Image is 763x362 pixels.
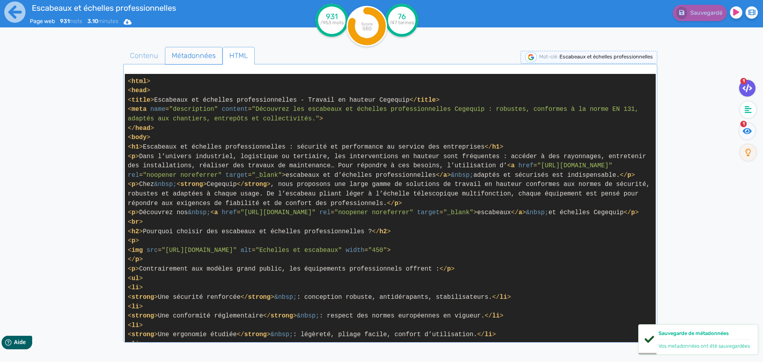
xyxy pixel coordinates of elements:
[334,209,413,216] span: "noopener noreferrer"
[132,219,139,226] span: br
[389,20,414,25] tspan: /47 termes
[123,47,165,65] a: Contenu
[519,209,522,216] span: a
[271,312,293,319] span: strong
[631,209,635,216] span: p
[128,275,143,282] span: < >
[362,25,372,31] tspan: SEO
[132,331,154,338] span: strong
[395,200,398,207] span: p
[485,331,492,338] span: li
[326,12,338,21] tspan: 931
[511,162,515,169] span: a
[560,54,653,60] span: Escabeaux et échelles professionnelles
[169,106,218,113] span: "description"
[263,312,297,319] span: </ >
[128,228,143,235] span: < >
[132,228,139,235] span: h2
[128,78,151,85] span: < >
[627,172,631,179] span: p
[436,172,451,179] span: </ >
[740,78,747,84] span: 1
[162,247,237,254] span: "[URL][DOMAIN_NAME]"
[244,181,267,188] span: strong
[492,312,500,319] span: li
[176,181,207,188] span: < >
[223,45,254,66] span: HTML
[274,294,297,301] span: &nbsp;
[188,209,211,216] span: &nbsp;
[740,121,747,127] span: 1
[361,21,373,27] tspan: Score
[132,284,139,291] span: li
[128,162,616,179] span: < = = = >
[132,97,150,104] span: title
[154,181,177,188] span: &nbsp;
[443,172,447,179] span: a
[485,312,504,319] span: </ >
[417,97,436,104] span: title
[165,47,223,65] a: Métadonnées
[128,322,143,329] span: < >
[256,247,342,254] span: "Echelles et escabeaux"
[244,331,267,338] span: strong
[135,125,150,132] span: head
[673,5,727,21] button: Sauvegardé
[143,172,221,179] span: "noopener noreferrer"
[132,143,139,151] span: h1
[128,125,154,132] span: </ >
[128,153,139,160] span: < >
[620,172,635,179] span: </ >
[128,106,643,122] span: "Découvrez les escabeaux et échelles professionnelles Cegequip : robustes, conformes à la norme E...
[132,181,135,188] span: p
[128,265,139,273] span: < >
[128,312,158,319] span: < >
[132,303,139,310] span: li
[658,342,750,350] div: Vos metadonnées ont été sauvegardées
[214,209,218,216] span: a
[128,172,139,179] span: rel
[132,106,147,113] span: meta
[539,54,560,60] span: Mot-clé :
[484,143,503,151] span: </ >
[132,247,143,254] span: img
[624,209,639,216] span: </ >
[41,6,52,13] span: Aide
[525,52,537,62] img: google-serp-logo.png
[380,228,387,235] span: h2
[387,200,402,207] span: </ >
[60,18,82,25] span: mots
[128,294,158,301] span: < >
[372,228,391,235] span: </ >
[368,247,387,254] span: "450"
[320,209,331,216] span: rel
[128,134,151,141] span: < >
[128,219,143,226] span: < >
[132,134,147,141] span: body
[128,143,143,151] span: < >
[128,106,643,122] span: < = = >
[128,181,139,188] span: < >
[132,294,154,301] span: strong
[132,78,147,85] span: html
[132,312,154,319] span: strong
[60,18,70,25] b: 931
[237,181,271,188] span: </ >
[132,322,139,329] span: li
[128,284,143,291] span: < >
[690,10,722,16] span: Sauvegardé
[346,247,364,254] span: width
[440,265,455,273] span: </ >
[128,341,143,348] span: < >
[30,2,259,14] input: title
[237,331,271,338] span: </ >
[180,181,203,188] span: strong
[132,265,135,273] span: p
[222,209,237,216] span: href
[519,162,534,169] span: href
[447,265,451,273] span: p
[128,331,158,338] span: < >
[128,209,139,216] span: < >
[165,45,222,66] span: Métadonnées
